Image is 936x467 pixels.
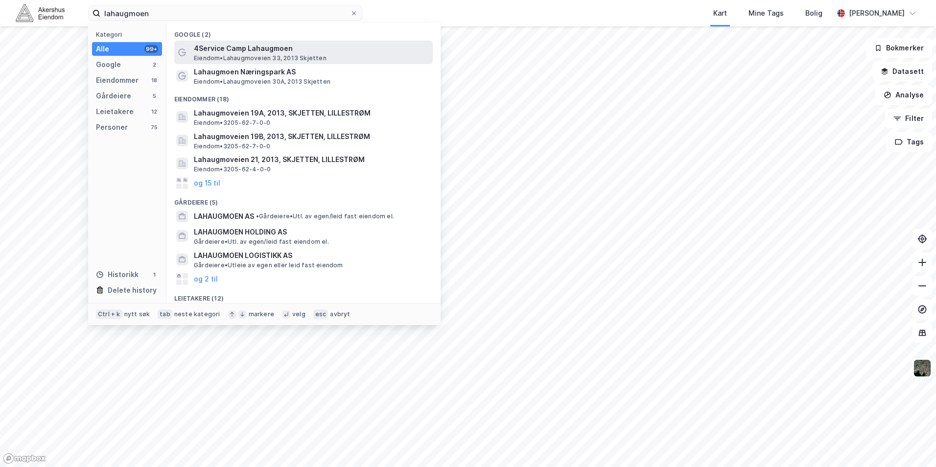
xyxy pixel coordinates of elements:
div: Ctrl + k [96,309,122,319]
button: og 2 til [194,273,218,285]
div: Historikk [96,269,139,280]
div: Gårdeiere [96,90,131,102]
span: Lahaugmoveien 21, 2013, SKJETTEN, LILLESTRØM [194,154,429,165]
div: [PERSON_NAME] [849,7,905,19]
div: Eiendommer (18) [166,88,441,105]
div: Kategori [96,31,162,38]
div: Leietakere (12) [166,287,441,304]
div: 2 [150,61,158,69]
span: Eiendom • 3205-62-4-0-0 [194,165,271,173]
div: Eiendommer [96,74,139,86]
a: Mapbox homepage [3,453,46,464]
div: esc [313,309,328,319]
span: Eiendom • Lahaugmoveien 33, 2013 Skjetten [194,54,327,62]
div: avbryt [330,310,350,318]
div: Mine Tags [749,7,784,19]
button: og 15 til [194,177,220,189]
div: Kontrollprogram for chat [887,420,936,467]
div: Google [96,59,121,70]
button: Tags [887,132,932,152]
span: Eiendom • 3205-62-7-0-0 [194,119,270,127]
div: 75 [150,123,158,131]
button: Datasett [872,62,932,81]
div: Leietakere [96,106,134,117]
span: Eiendom • 3205-62-7-0-0 [194,142,270,150]
input: Søk på adresse, matrikkel, gårdeiere, leietakere eller personer [100,6,350,21]
span: LAHAUGMOEN HOLDING AS [194,226,429,238]
button: Bokmerker [866,38,932,58]
button: Filter [885,109,932,128]
div: tab [158,309,172,319]
span: Lahaugmoen Næringspark AS [194,66,429,78]
span: • [256,212,259,220]
span: Gårdeiere • Utl. av egen/leid fast eiendom el. [256,212,394,220]
span: LAHAUGMOEN AS [194,210,254,222]
div: Delete history [108,284,157,296]
img: akershus-eiendom-logo.9091f326c980b4bce74ccdd9f866810c.svg [16,4,65,22]
span: Gårdeiere • Utleie av egen eller leid fast eiendom [194,261,343,269]
iframe: Chat Widget [887,420,936,467]
div: Kart [713,7,727,19]
div: Google (2) [166,23,441,41]
div: 12 [150,108,158,116]
div: Personer [96,121,128,133]
div: 5 [150,92,158,100]
span: LAHAUGMOEN LOGISTIKK AS [194,250,429,261]
div: velg [292,310,305,318]
span: Lahaugmoveien 19A, 2013, SKJETTEN, LILLESTRØM [194,107,429,119]
img: 9k= [913,359,932,377]
div: 99+ [144,45,158,53]
span: 4Service Camp Lahaugmoen [194,43,429,54]
span: Eiendom • Lahaugmoveien 30A, 2013 Skjetten [194,78,330,86]
div: Gårdeiere (5) [166,191,441,209]
div: 1 [150,271,158,279]
div: markere [249,310,274,318]
div: 18 [150,76,158,84]
div: neste kategori [174,310,220,318]
button: Analyse [875,85,932,105]
span: Lahaugmoveien 19B, 2013, SKJETTEN, LILLESTRØM [194,131,429,142]
div: Alle [96,43,109,55]
div: Bolig [805,7,822,19]
div: nytt søk [124,310,150,318]
span: Gårdeiere • Utl. av egen/leid fast eiendom el. [194,238,329,246]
